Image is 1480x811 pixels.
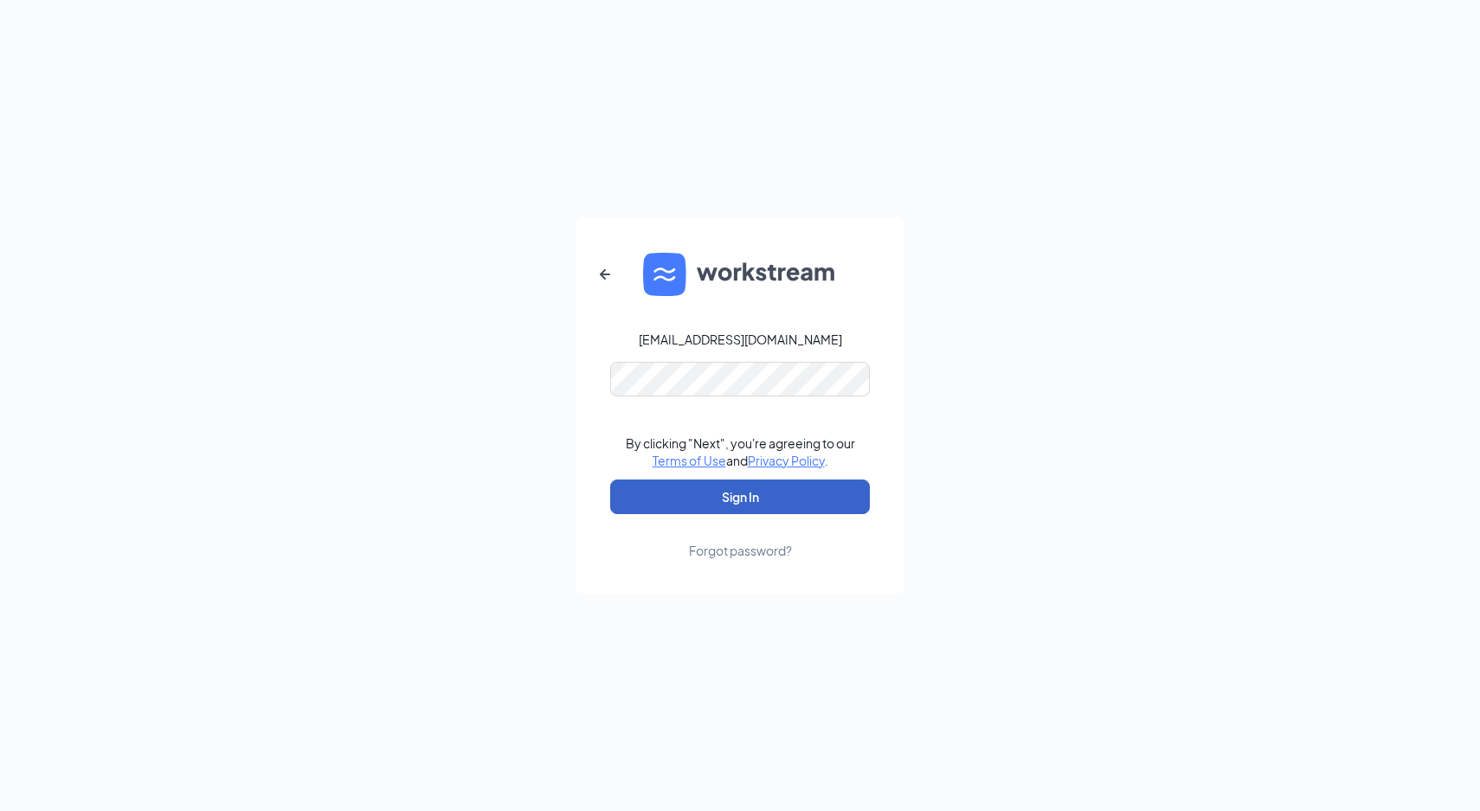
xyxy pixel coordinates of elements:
[639,331,842,348] div: [EMAIL_ADDRESS][DOMAIN_NAME]
[595,264,615,285] svg: ArrowLeftNew
[626,434,855,469] div: By clicking "Next", you're agreeing to our and .
[584,254,626,295] button: ArrowLeftNew
[689,514,792,559] a: Forgot password?
[610,480,870,514] button: Sign In
[643,253,837,296] img: WS logo and Workstream text
[689,542,792,559] div: Forgot password?
[653,453,726,468] a: Terms of Use
[748,453,825,468] a: Privacy Policy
